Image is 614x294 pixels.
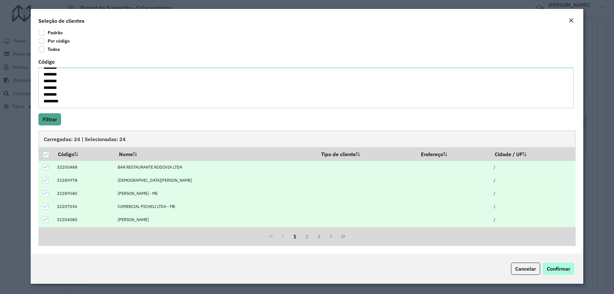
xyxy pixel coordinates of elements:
span: Confirmar [547,266,570,272]
button: Cancelar [511,263,540,275]
th: Código [53,147,114,161]
td: [PERSON_NAME] [114,213,317,226]
td: [PERSON_NAME] - ME [114,187,317,200]
label: Código [38,58,55,66]
button: 1 [289,230,301,242]
label: Todos [38,46,60,52]
button: Next Page [325,230,337,242]
td: COMERCIAL PICHELI LTDA - ME [114,200,317,213]
td: 32289580 [53,187,114,200]
td: / [490,161,575,174]
th: Cidade / UF [490,147,575,161]
td: [PERSON_NAME] [114,226,317,239]
button: Filtrar [38,113,61,125]
td: 32207036 [53,200,114,213]
td: / [490,200,575,213]
th: Endereço [417,147,491,161]
span: Cancelar [515,266,536,272]
td: 32204080 [53,213,114,226]
button: Confirmar [543,263,574,275]
div: Carregadas: 24 | Selecionadas: 24 [38,131,576,147]
h4: Seleção de clientes [38,17,84,25]
td: BAR RESTAURANTE RODOVIA LTDA [114,161,317,174]
td: [DEMOGRAPHIC_DATA][PERSON_NAME] [114,174,317,187]
td: 32290356 [53,226,114,239]
td: 32289978 [53,174,114,187]
button: Close [567,17,576,25]
td: 32200488 [53,161,114,174]
td: / [490,213,575,226]
th: Nome [114,147,317,161]
td: / [490,174,575,187]
th: Tipo de cliente [317,147,417,161]
td: / [490,187,575,200]
button: 2 [301,230,313,242]
td: / [490,226,575,239]
em: Fechar [569,18,574,23]
label: Por código [38,38,70,44]
button: 3 [313,230,325,242]
label: Padrão [38,29,63,36]
button: Last Page [337,230,349,242]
